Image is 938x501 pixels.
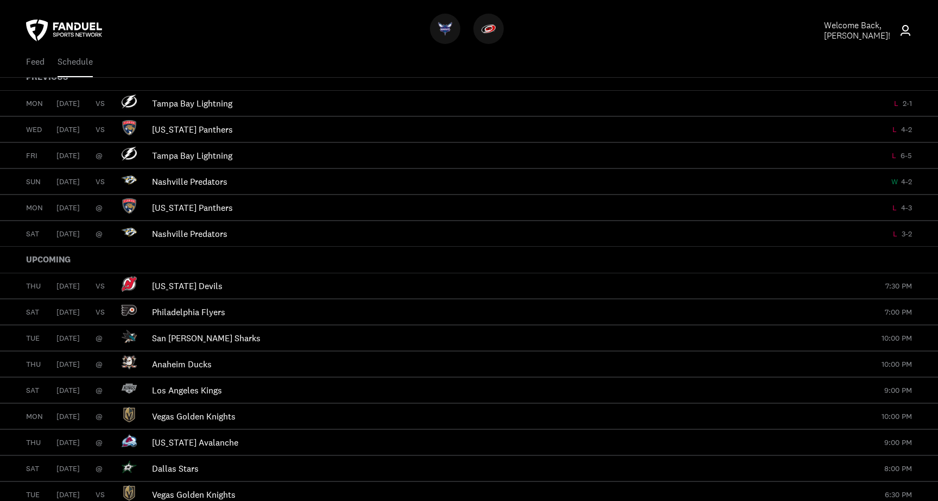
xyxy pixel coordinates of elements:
p: Tue [26,491,43,498]
p: Tampa Bay Lightning [152,97,879,109]
p: [US_STATE] Panthers [152,123,877,135]
p: Vegas Golden Knights [152,410,869,422]
span: Welcome Back, [PERSON_NAME] ! [824,20,890,41]
p: 7:30 PM [885,282,912,290]
p: 6:30 PM [885,491,912,498]
p: Sat [26,465,43,472]
img: Vegas Golden Knights [122,407,137,422]
img: New Jersey Devils [122,277,137,292]
p: Nashville Predators [152,176,877,187]
p: [DATE] [56,126,83,133]
p: Sun [26,178,43,185]
p: Vegas Golden Knights [152,489,872,500]
button: Feed [26,47,45,77]
p: vs [96,308,109,316]
img: Tampa Bay Lightning [122,146,137,161]
p: Nashville Predators [152,228,878,240]
button: Schedule [58,47,93,77]
p: [DATE] [56,178,83,185]
p: Mon [26,412,43,420]
p: [DATE] [56,412,83,420]
p: vs [96,126,109,133]
p: vs [96,178,109,185]
span: 4-2 [901,124,912,134]
p: [DATE] [56,360,83,368]
p: vs [96,491,109,498]
p: Dallas Stars [152,462,871,474]
span: 3-2 [902,229,912,239]
p: [DATE] [56,99,83,107]
img: Vegas Golden Knights [122,485,137,500]
img: Philadelphia Flyers [122,303,137,318]
p: @ [96,204,109,211]
a: Welcome Back,[PERSON_NAME]! [793,20,912,41]
p: 9:00 PM [884,439,912,446]
span: L [890,204,899,211]
p: vs [96,282,109,290]
a: FanDuel Sports Network [26,20,102,41]
p: Philadelphia Flyers [152,306,872,318]
span: L [890,152,898,159]
p: [DATE] [56,386,83,394]
p: @ [96,412,109,420]
p: [DATE] [56,491,83,498]
p: @ [96,230,109,237]
span: 2-1 [903,98,912,108]
img: Tampa Bay Lightning [122,94,137,109]
span: L [891,230,899,237]
p: vs [96,99,109,107]
p: 10:00 PM [882,334,912,342]
p: Sat [26,308,43,316]
span: L [892,99,901,107]
img: Colorado Avalanche [122,433,137,448]
p: [US_STATE] Devils [152,280,872,292]
img: Florida Panthers [122,120,137,135]
a: HornetsHornets [430,35,465,46]
p: Anaheim Ducks [152,358,869,370]
p: Fri [26,152,43,159]
span: 4-2 [901,177,912,186]
p: 10:00 PM [882,412,912,420]
p: 8:00 PM [884,465,912,472]
img: Hornets [438,22,452,36]
p: @ [96,465,109,472]
img: Los Angeles Kings [122,381,137,396]
p: 10:00 PM [882,360,912,368]
p: Tampa Bay Lightning [152,149,877,161]
p: Mon [26,204,43,211]
img: Florida Panthers [122,198,137,214]
p: [DATE] [56,230,83,237]
p: Mon [26,99,43,107]
p: 9:00 PM [884,386,912,394]
img: Anaheim Ducks [122,355,137,370]
p: Wed [26,126,43,133]
p: @ [96,386,109,394]
p: [DATE] [56,334,83,342]
span: 4-3 [901,203,912,212]
p: Los Angeles Kings [152,384,871,396]
p: [DATE] [56,204,83,211]
img: Nashville Predators [122,224,137,240]
p: Tue [26,334,43,342]
p: Sat [26,230,43,237]
p: [DATE] [56,152,83,159]
img: Hurricanes [481,22,496,36]
p: @ [96,334,109,342]
p: Thu [26,282,43,290]
p: 7:00 PM [885,308,912,316]
p: [US_STATE] Panthers [152,202,877,214]
p: @ [96,360,109,368]
img: Dallas Stars [122,459,137,474]
p: @ [96,152,109,159]
p: Thu [26,360,43,368]
p: Thu [26,439,43,446]
img: San Jose Sharks [122,329,137,344]
p: San [PERSON_NAME] Sharks [152,332,869,344]
p: [US_STATE] Avalanche [152,436,871,448]
img: Nashville Predators [122,172,137,187]
p: [DATE] [56,439,83,446]
p: [DATE] [56,308,83,316]
a: HurricanesHurricanes [473,35,508,46]
p: Sat [26,386,43,394]
span: L [890,126,899,133]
